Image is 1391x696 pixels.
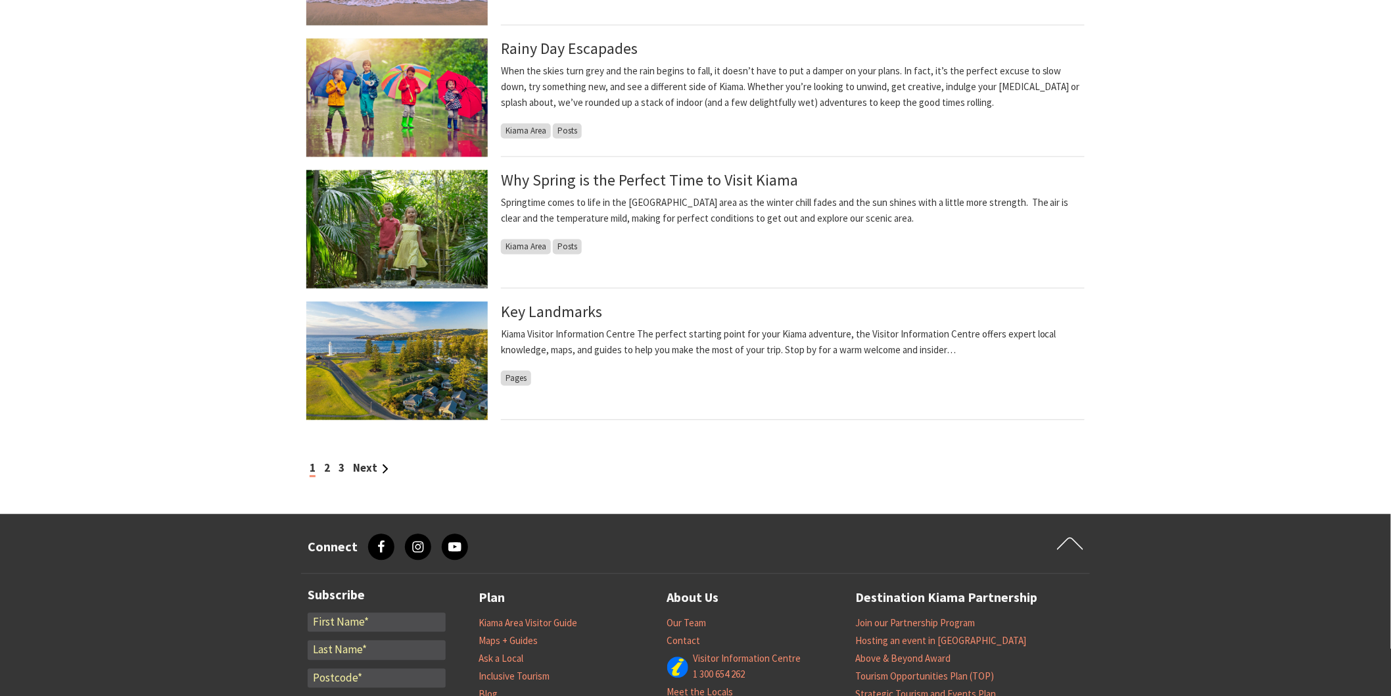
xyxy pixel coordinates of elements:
a: Contact [667,635,701,648]
input: First Name* [308,613,446,633]
a: Tourism Opportunities Plan (TOP) [855,670,994,684]
span: 1 [310,461,316,478]
p: Kiama Visitor Information Centre The perfect starting point for your Kiama adventure, the Visitor... [501,327,1085,359]
a: About Us [667,587,719,609]
span: Posts [553,124,582,139]
a: 3 [339,461,344,476]
a: Hosting an event in [GEOGRAPHIC_DATA] [855,635,1026,648]
a: Key Landmarks [501,302,602,322]
a: Next [353,461,389,476]
span: Kiama Area [501,124,551,139]
a: Visitor Information Centre [694,653,801,666]
a: Why Spring is the Perfect Time to Visit Kiama [501,170,798,191]
p: Springtime comes to life in the [GEOGRAPHIC_DATA] area as the winter chill fades and the sun shin... [501,195,1085,227]
a: Ask a Local [479,653,523,666]
h3: Subscribe [308,587,446,603]
span: Posts [553,239,582,255]
p: When the skies turn grey and the rain begins to fall, it doesn’t have to put a damper on your pla... [501,64,1085,111]
a: Rainy Day Escapades [501,39,638,59]
span: Pages [501,371,531,386]
a: Maps + Guides [479,635,538,648]
a: Above & Beyond Award [855,653,951,666]
a: Plan [479,587,505,609]
input: Last Name* [308,641,446,660]
img: Rainy Days in the Kiama Region [306,39,488,157]
a: 2 [324,461,330,476]
h3: Connect [308,539,358,555]
input: Postcode* [308,669,446,689]
a: Inclusive Tourism [479,670,550,684]
a: 1 300 654 262 [694,668,745,682]
a: Join our Partnership Program [855,617,975,630]
span: Kiama Area [501,239,551,255]
a: Our Team [667,617,707,630]
a: Kiama Area Visitor Guide [479,617,577,630]
a: Destination Kiama Partnership [855,587,1037,609]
